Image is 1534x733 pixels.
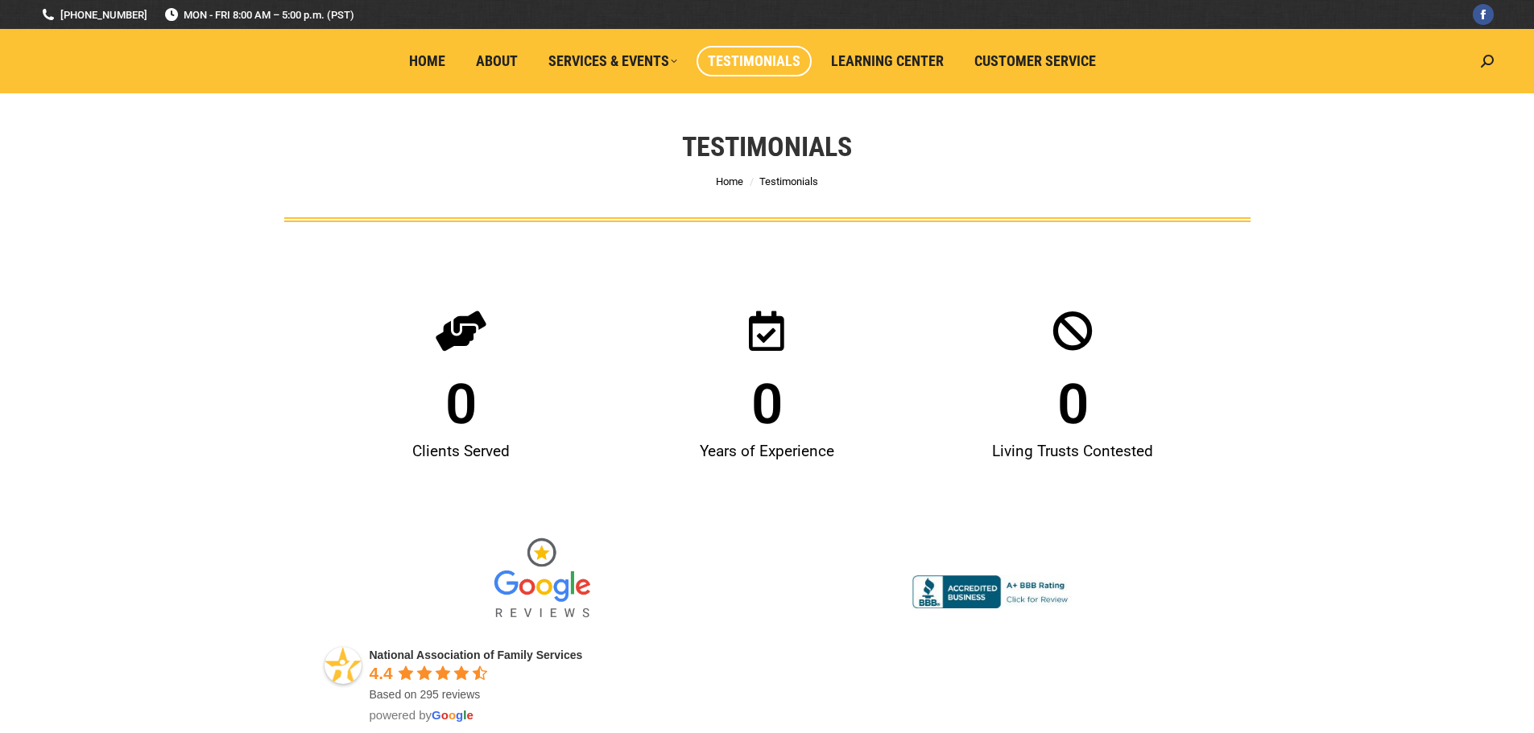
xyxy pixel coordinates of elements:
span: o [449,708,456,722]
span: G [432,708,441,722]
span: g [456,708,463,722]
a: About [465,46,529,76]
span: MON - FRI 8:00 AM – 5:00 p.m. (PST) [163,7,354,23]
img: Google Reviews [482,527,602,632]
h1: Testimonials [682,129,852,164]
span: o [441,708,449,722]
span: Learning Center [831,52,944,70]
span: e [466,708,473,722]
a: Facebook page opens in new window [1473,4,1494,25]
span: 0 [751,377,783,432]
span: Customer Service [974,52,1096,70]
span: 4.4 [370,664,393,682]
span: l [463,708,466,722]
a: Home [398,46,457,76]
div: Living Trusts Contested [928,432,1218,471]
span: 0 [445,377,477,432]
span: About [476,52,518,70]
span: Testimonials [708,52,800,70]
a: National Association of Family Services [370,649,583,661]
span: Home [409,52,445,70]
div: powered by [370,707,759,723]
a: [PHONE_NUMBER] [40,7,147,23]
a: Testimonials [697,46,812,76]
a: Learning Center [820,46,955,76]
img: Accredited A+ with Better Business Bureau [912,575,1073,609]
a: Home [716,175,743,187]
div: Based on 295 reviews [370,686,759,702]
div: Clients Served [316,432,606,471]
span: Services & Events [548,52,677,70]
span: Testimonials [759,175,818,187]
a: Customer Service [963,46,1107,76]
span: 0 [1057,377,1089,432]
div: Years of Experience [622,432,912,471]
